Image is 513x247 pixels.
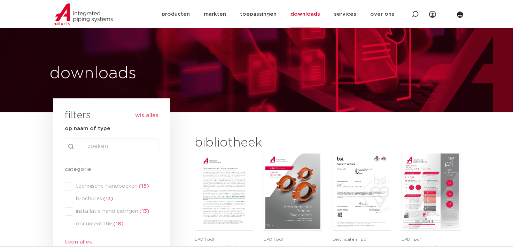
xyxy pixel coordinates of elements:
span: certificaten | pdf [333,237,368,241]
img: VSH-Shurjoint-Grooved-Couplings_A4EPD_5011512_EN-pdf.jpg [265,154,320,229]
h1: downloads [49,62,253,85]
h3: filters [65,107,91,124]
span: EPD | pdf [402,237,421,241]
span: EPD | pdf [264,237,283,241]
strong: op naam of type [65,126,110,131]
img: NL-Carbon-data-help-sheet-pdf.jpg [403,154,458,229]
img: TM65-Embodied-Carbon-Declaration-pdf.jpg [196,154,251,229]
span: EPD | pdf [195,237,214,241]
h2: bibliotheek [195,135,319,151]
img: XPress_Koper_BSI-pdf.jpg [334,154,389,229]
